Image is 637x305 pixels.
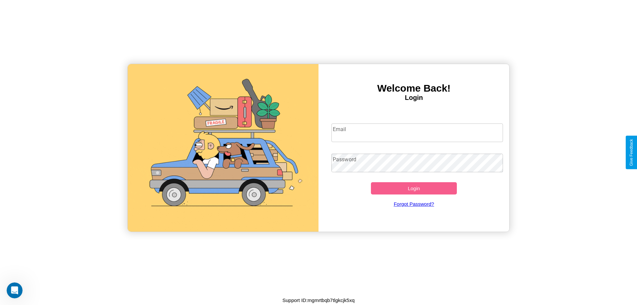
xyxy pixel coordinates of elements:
img: gif [128,64,318,232]
a: Forgot Password? [328,194,500,213]
div: Give Feedback [629,139,634,166]
h3: Welcome Back! [318,83,509,94]
button: Login [371,182,457,194]
h4: Login [318,94,509,102]
iframe: Intercom live chat [7,282,23,298]
p: Support ID: mgmrtbqb7tlgkcjk5xq [282,296,355,305]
